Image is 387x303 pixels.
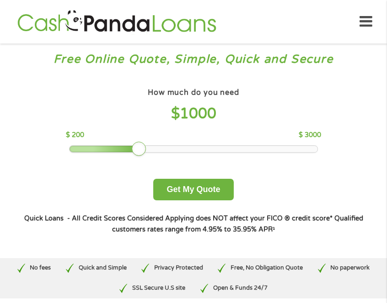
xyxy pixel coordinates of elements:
[15,9,219,35] img: GetLoanNow Logo
[299,130,321,140] p: $ 3000
[154,264,203,272] p: Privacy Protected
[8,52,379,67] h3: Free Online Quote, Simple, Quick and Secure
[66,105,322,123] h4: $
[330,264,370,272] p: No paperwork
[180,105,216,122] span: 1000
[213,284,268,292] p: Open & Funds 24/7
[153,179,233,200] button: Get My Quote
[112,215,363,233] strong: Qualified customers rates range from 4.95% to 35.95% APR¹
[231,264,303,272] p: Free, No Obligation Quote
[132,284,185,292] p: SSL Secure U.S site
[66,130,84,140] p: $ 200
[30,264,51,272] p: No fees
[148,88,239,98] h4: How much do you need
[165,215,333,222] strong: Applying does NOT affect your FICO ® credit score*
[24,215,163,222] strong: Quick Loans - All Credit Scores Considered
[79,264,127,272] p: Quick and Simple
